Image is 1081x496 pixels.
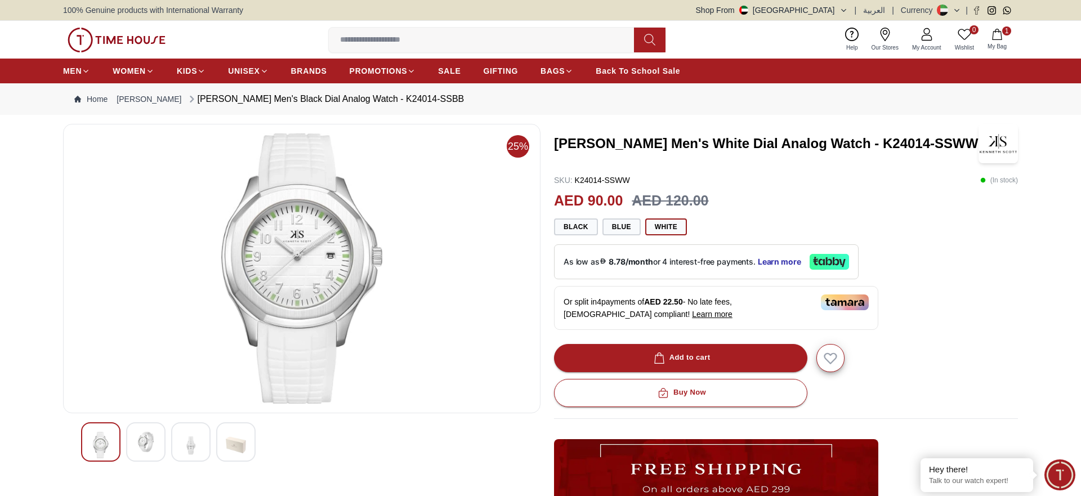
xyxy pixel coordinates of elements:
span: SKU : [554,176,573,185]
a: Home [74,93,108,105]
nav: Breadcrumb [63,83,1018,115]
p: K24014-SSWW [554,175,630,186]
img: Kenneth Scott Men's Black Dial Analog Watch - K24014-SSBB [226,432,246,458]
img: United Arab Emirates [739,6,748,15]
div: Currency [901,5,937,16]
a: Instagram [988,6,996,15]
button: Add to cart [554,344,807,372]
button: العربية [863,5,885,16]
span: SALE [438,65,461,77]
img: Tamara [821,294,869,310]
div: Buy Now [655,386,706,399]
span: My Account [908,43,946,52]
span: My Bag [983,42,1011,51]
h3: [PERSON_NAME] Men's White Dial Analog Watch - K24014-SSWW [554,135,979,153]
a: Whatsapp [1003,6,1011,15]
span: | [892,5,894,16]
a: BRANDS [291,61,327,81]
a: PROMOTIONS [350,61,416,81]
span: Wishlist [950,43,979,52]
div: Chat Widget [1044,459,1075,490]
a: Help [839,25,865,54]
span: Back To School Sale [596,65,680,77]
img: Kenneth Scott Men's Black Dial Analog Watch - K24014-SSBB [91,432,111,458]
span: PROMOTIONS [350,65,408,77]
a: WOMEN [113,61,154,81]
button: White [645,218,687,235]
div: Or split in 4 payments of - No late fees, [DEMOGRAPHIC_DATA] compliant! [554,286,878,330]
button: Buy Now [554,379,807,407]
a: UNISEX [228,61,268,81]
a: GIFTING [483,61,518,81]
span: 1 [1002,26,1011,35]
h3: AED 120.00 [632,190,708,212]
a: BAGS [540,61,573,81]
h2: AED 90.00 [554,190,623,212]
span: KIDS [177,65,197,77]
button: Black [554,218,598,235]
div: Hey there! [929,464,1025,475]
a: [PERSON_NAME] [117,93,181,105]
span: | [855,5,857,16]
span: AED 22.50 [644,297,682,306]
span: WOMEN [113,65,146,77]
a: KIDS [177,61,206,81]
button: Shop From[GEOGRAPHIC_DATA] [696,5,848,16]
span: Help [842,43,863,52]
span: GIFTING [483,65,518,77]
button: 1My Bag [981,26,1013,53]
img: Kenneth Scott Men's Black Dial Analog Watch - K24014-SSBB [73,133,531,404]
a: SALE [438,61,461,81]
a: MEN [63,61,90,81]
div: [PERSON_NAME] Men's Black Dial Analog Watch - K24014-SSBB [186,92,464,106]
img: Kenneth Scott Men's Black Dial Analog Watch - K24014-SSBB [136,432,156,452]
span: UNISEX [228,65,260,77]
button: Blue [602,218,641,235]
span: BAGS [540,65,565,77]
span: Learn more [692,310,732,319]
img: Kenneth Scott Men's White Dial Analog Watch - K24014-SSWW [979,124,1018,163]
p: ( In stock ) [980,175,1018,186]
img: ... [68,28,166,52]
a: Facebook [972,6,981,15]
p: Talk to our watch expert! [929,476,1025,486]
span: Our Stores [867,43,903,52]
span: MEN [63,65,82,77]
span: 100% Genuine products with International Warranty [63,5,243,16]
span: 0 [970,25,979,34]
span: | [966,5,968,16]
div: Add to cart [651,351,711,364]
a: Back To School Sale [596,61,680,81]
a: 0Wishlist [948,25,981,54]
img: Kenneth Scott Men's Black Dial Analog Watch - K24014-SSBB [181,432,201,458]
span: BRANDS [291,65,327,77]
a: Our Stores [865,25,905,54]
span: 25% [507,135,529,158]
